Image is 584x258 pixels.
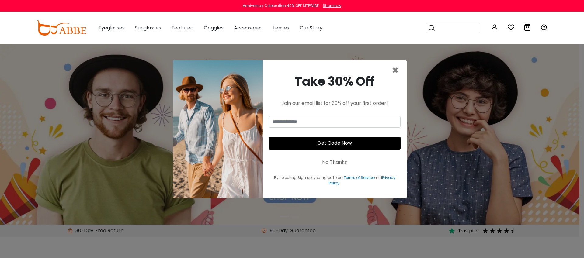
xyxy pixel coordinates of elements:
[322,159,347,166] div: No Thanks
[172,24,193,31] span: Featured
[36,20,86,36] img: abbeglasses.com
[269,175,401,186] div: By selecting Sign up, you agree to our and .
[320,3,341,8] a: Shop now
[392,63,399,78] span: ×
[344,175,374,180] a: Terms of Service
[323,3,341,9] div: Shop now
[392,65,399,76] button: Close
[234,24,263,31] span: Accessories
[269,100,401,107] div: Join our email list for 30% off your first order!
[173,60,263,198] img: welcome
[135,24,161,31] span: Sunglasses
[300,24,322,31] span: Our Story
[204,24,224,31] span: Goggles
[243,3,319,9] div: Anniversay Celebration 40% OFF SITEWIDE
[269,72,401,91] div: Take 30% Off
[273,24,289,31] span: Lenses
[269,137,401,150] button: Get Code Now
[99,24,125,31] span: Eyeglasses
[329,175,395,186] a: Privacy Policy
